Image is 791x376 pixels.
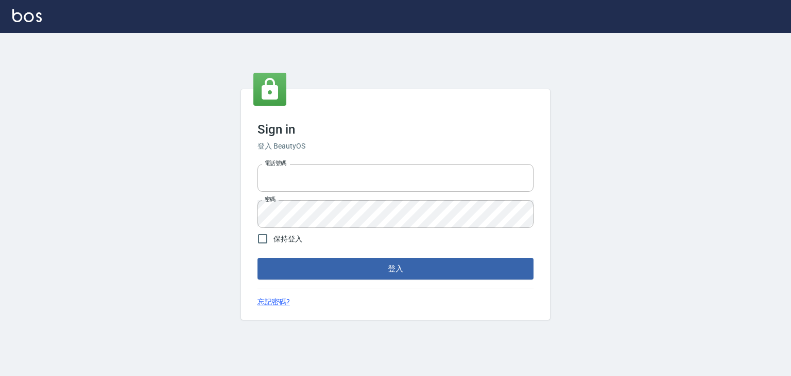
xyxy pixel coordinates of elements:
[257,258,534,280] button: 登入
[265,195,276,203] label: 密碼
[273,234,302,244] span: 保持登入
[257,141,534,152] h6: 登入 BeautyOS
[257,297,290,307] a: 忘記密碼?
[265,159,286,167] label: 電話號碼
[257,122,534,137] h3: Sign in
[12,9,42,22] img: Logo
